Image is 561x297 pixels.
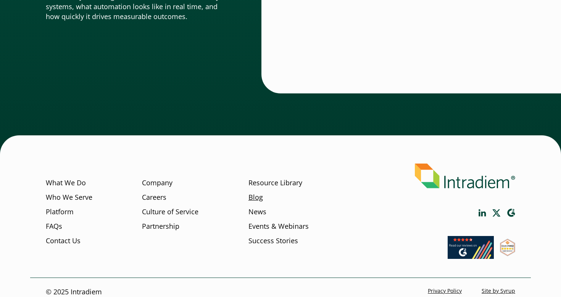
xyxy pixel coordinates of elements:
[46,222,62,231] a: FAQs
[142,222,179,231] a: Partnership
[142,193,166,202] a: Careers
[500,239,515,256] img: SourceForge User Reviews
[479,209,486,217] a: Link opens in a new window
[248,236,298,246] a: Success Stories
[415,164,515,188] img: Intradiem
[482,287,515,295] a: Site by Syrup
[248,193,263,202] a: Blog
[142,178,172,188] a: Company
[248,207,266,217] a: News
[448,236,494,259] img: Read our reviews on G2
[428,287,462,295] a: Privacy Policy
[448,252,494,261] a: Link opens in a new window
[142,207,198,217] a: Culture of Service
[500,249,515,258] a: Link opens in a new window
[248,178,302,188] a: Resource Library
[46,207,74,217] a: Platform
[46,193,92,202] a: Who We Serve
[248,222,309,231] a: Events & Webinars
[492,209,501,217] a: Link opens in a new window
[507,209,515,217] a: Link opens in a new window
[46,178,86,188] a: What We Do
[46,236,81,246] a: Contact Us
